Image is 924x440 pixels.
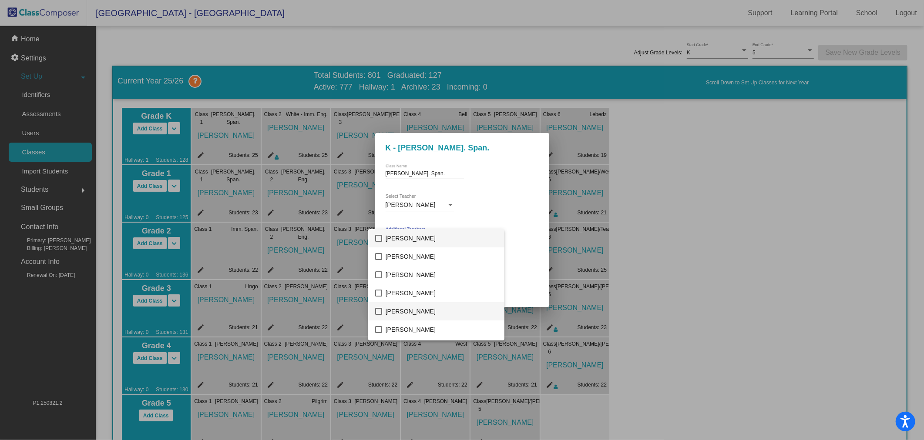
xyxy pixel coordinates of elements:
span: [PERSON_NAME] [386,284,497,302]
span: [PERSON_NAME] [386,247,497,266]
span: [PERSON_NAME] [386,320,497,339]
span: [PERSON_NAME] [386,339,497,357]
span: [PERSON_NAME] [386,266,497,284]
span: [PERSON_NAME] [386,302,497,320]
span: [PERSON_NAME] [386,229,497,247]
